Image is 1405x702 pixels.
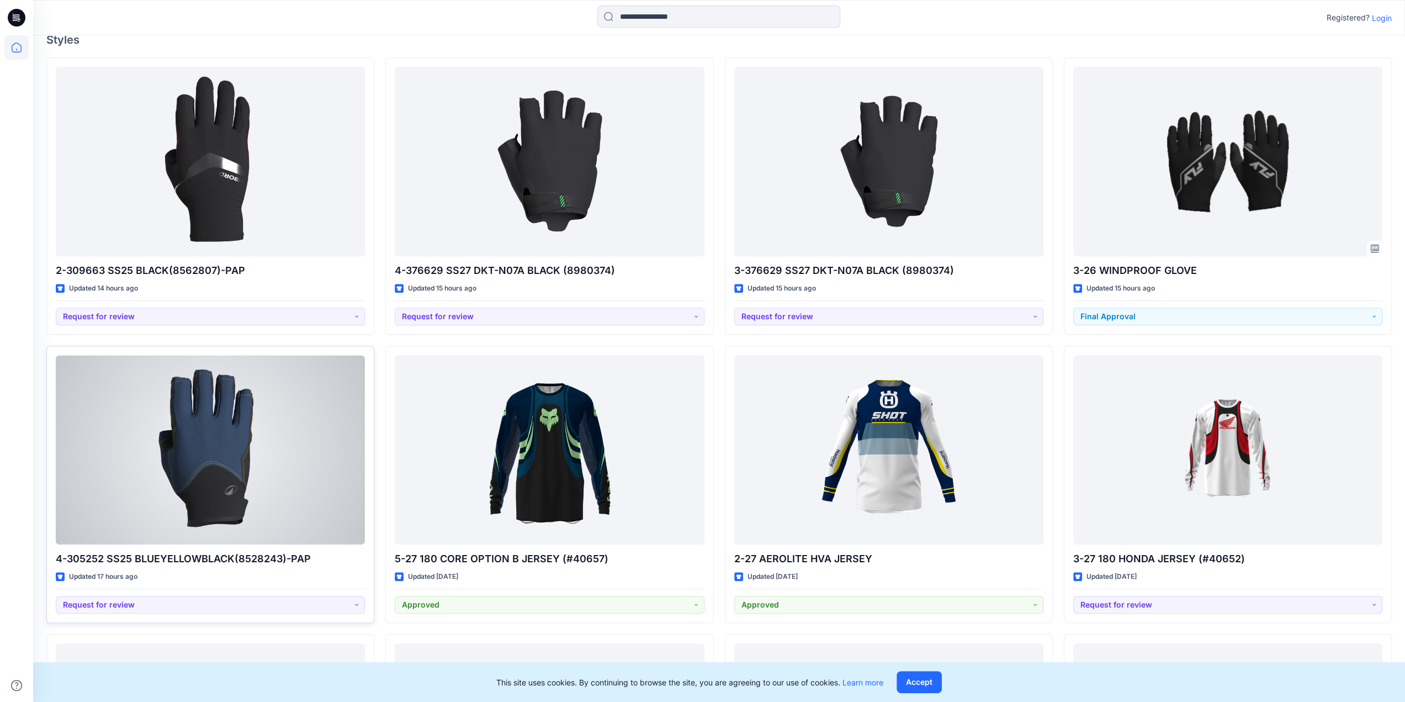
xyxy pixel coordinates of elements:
a: 2-309663 SS25 BLACK(8562807)-PAP [56,67,365,256]
p: Updated [DATE] [1086,571,1137,583]
p: Updated 15 hours ago [747,283,816,294]
a: 5-27 180 CORE OPTION B JERSEY (#40657) [395,355,704,545]
p: 3-27 180 HONDA JERSEY (#40652) [1073,551,1382,567]
a: 4-305252 SS25 BLUEYELLOWBLACK(8528243)-PAP [56,355,365,545]
a: 4-376629 SS27 DKT-N07A BLACK (8980374) [395,67,704,256]
p: 4-376629 SS27 DKT-N07A BLACK (8980374) [395,263,704,278]
p: 2-309663 SS25 BLACK(8562807)-PAP [56,263,365,278]
p: Registered? [1327,11,1370,24]
p: Login [1372,12,1392,24]
a: Learn more [842,678,883,687]
p: Updated [DATE] [747,571,798,583]
button: Accept [897,671,942,693]
a: 3-27 180 HONDA JERSEY (#40652) [1073,355,1382,545]
h4: Styles [46,33,1392,46]
p: 3-26 WINDPROOF GLOVE [1073,263,1382,278]
a: 3-376629 SS27 DKT-N07A BLACK (8980374) [734,67,1043,256]
p: This site uses cookies. By continuing to browse the site, you are agreeing to our use of cookies. [496,677,883,688]
a: 3-26 WINDPROOF GLOVE [1073,67,1382,256]
p: 2-27 AEROLITE HVA JERSEY [734,551,1043,567]
p: 4-305252 SS25 BLUEYELLOWBLACK(8528243)-PAP [56,551,365,567]
p: Updated 15 hours ago [408,283,476,294]
a: 2-27 AEROLITE HVA JERSEY [734,355,1043,545]
p: Updated 17 hours ago [69,571,137,583]
p: Updated [DATE] [408,571,458,583]
p: 3-376629 SS27 DKT-N07A BLACK (8980374) [734,263,1043,278]
p: Updated 15 hours ago [1086,283,1155,294]
p: 5-27 180 CORE OPTION B JERSEY (#40657) [395,551,704,567]
p: Updated 14 hours ago [69,283,138,294]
